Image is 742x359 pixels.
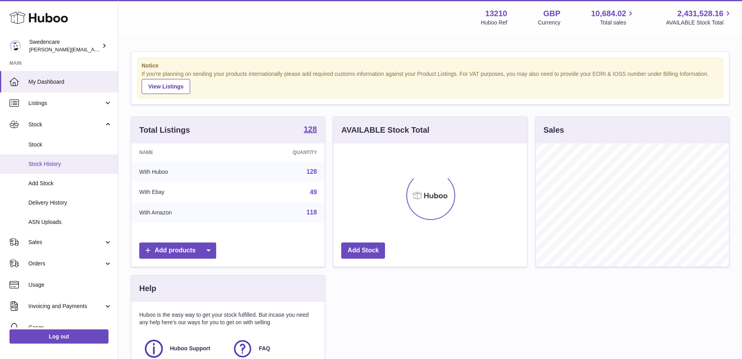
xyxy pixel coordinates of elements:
[28,121,104,128] span: Stock
[139,242,216,259] a: Add products
[591,8,626,19] span: 10,684.02
[28,281,112,289] span: Usage
[341,242,385,259] a: Add Stock
[304,125,317,135] a: 128
[28,141,112,148] span: Stock
[142,79,190,94] a: View Listings
[28,180,112,187] span: Add Stock
[142,70,719,94] div: If you're planning on sending your products internationally please add required customs informati...
[237,143,325,162] th: Quantity
[485,8,507,19] strong: 13210
[28,100,104,107] span: Listings
[310,189,317,195] a: 49
[29,46,200,53] span: [PERSON_NAME][EMAIL_ADDRESS][PERSON_NAME][DOMAIN_NAME]
[28,199,112,207] span: Delivery History
[666,19,733,26] span: AVAILABLE Stock Total
[28,303,104,310] span: Invoicing and Payments
[28,324,112,331] span: Cases
[307,168,317,175] a: 128
[28,218,112,226] span: ASN Uploads
[544,125,564,135] h3: Sales
[677,8,723,19] span: 2,431,528.16
[28,239,104,246] span: Sales
[139,311,317,326] p: Huboo is the easy way to get your stock fulfilled. But incase you need any help here's our ways f...
[28,160,112,168] span: Stock History
[28,78,112,86] span: My Dashboard
[600,19,635,26] span: Total sales
[341,125,429,135] h3: AVAILABLE Stock Total
[307,209,317,216] a: 118
[9,40,21,52] img: daniel.corbridge@swedencare.co.uk
[259,345,270,352] span: FAQ
[28,260,104,267] span: Orders
[481,19,507,26] div: Huboo Ref
[131,143,237,162] th: Name
[9,329,108,344] a: Log out
[29,38,100,53] div: Swedencare
[543,8,560,19] strong: GBP
[591,8,635,26] a: 10,684.02 Total sales
[131,182,237,203] td: With Ebay
[139,283,156,294] h3: Help
[142,62,719,70] strong: Notice
[666,8,733,26] a: 2,431,528.16 AVAILABLE Stock Total
[170,345,210,352] span: Huboo Support
[304,125,317,133] strong: 128
[131,162,237,182] td: With Huboo
[131,202,237,223] td: With Amazon
[139,125,190,135] h3: Total Listings
[538,19,561,26] div: Currency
